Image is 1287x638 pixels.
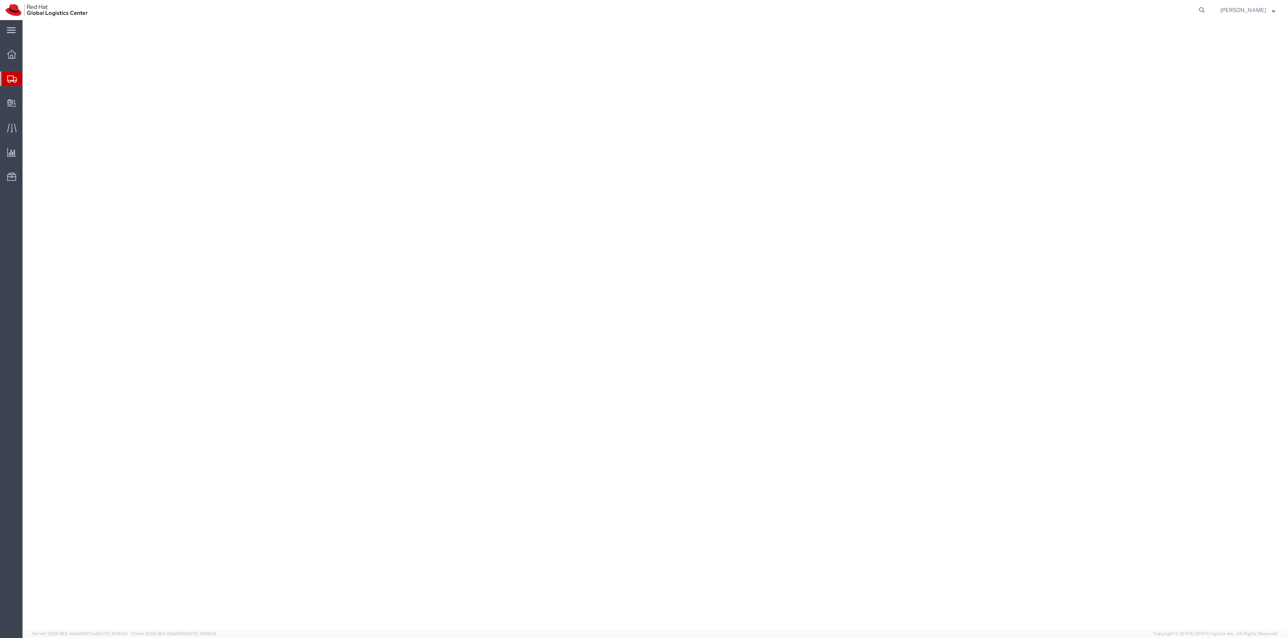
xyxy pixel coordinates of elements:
[1220,5,1276,15] button: [PERSON_NAME]
[1153,630,1277,637] span: Copyright © [DATE]-[DATE] Agistix Inc., All Rights Reserved
[185,631,216,636] span: [DATE] 10:06:13
[32,631,127,636] span: Server: 2025.18.0-a0edd1917ac
[96,631,127,636] span: [DATE] 10:10:00
[23,20,1287,630] iframe: FS Legacy Container
[1220,6,1266,14] span: Robert Lomax
[6,4,88,16] img: logo
[131,631,216,636] span: Client: 2025.18.0-198a450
